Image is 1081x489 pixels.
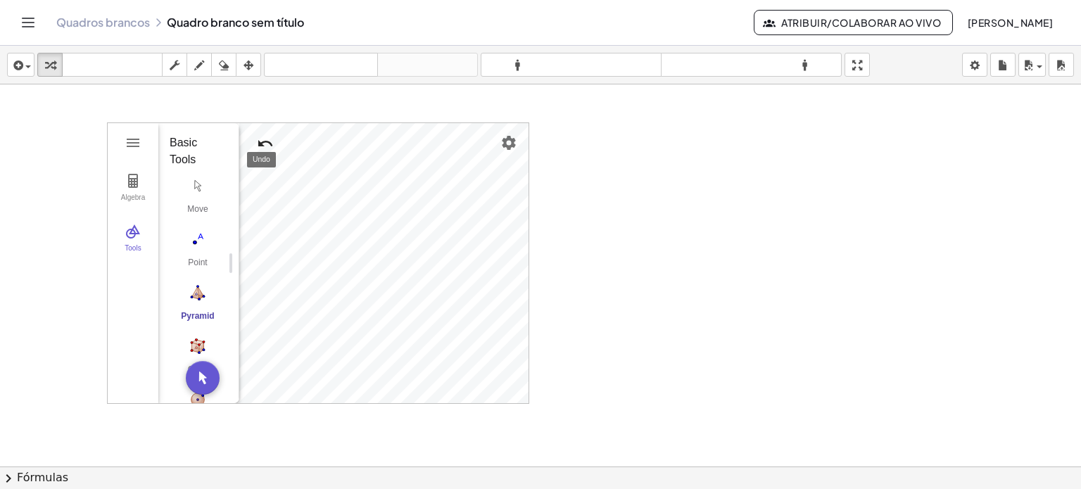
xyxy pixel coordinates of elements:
font: formato_tamanho [664,58,838,72]
button: formato_tamanho [661,53,842,77]
canvas: 3D View [239,123,529,403]
div: 3D Calculator [107,122,529,404]
button: Settings [496,130,521,155]
button: Move. Drag or select object [170,174,226,224]
button: [PERSON_NAME] [956,10,1064,35]
div: Pyramid [170,311,226,331]
button: Point. Select position or line, function, or curve [170,227,226,278]
button: Move. Drag or select object [186,361,220,395]
font: teclado [65,58,159,72]
div: Tools [110,244,156,264]
font: formato_tamanho [484,58,658,72]
a: Quadros brancos [56,15,150,30]
button: formato_tamanho [481,53,662,77]
button: Pyramid. Select a polygon for bottom, then select top point [170,281,226,331]
div: Point [170,258,226,277]
font: Fórmulas [17,471,68,484]
div: Move [170,204,226,224]
font: Atribuir/Colaborar ao Vivo [781,16,941,29]
button: desfazer [264,53,378,77]
font: [PERSON_NAME] [968,16,1053,29]
div: Basic Tools [170,134,217,168]
img: Main Menu [125,134,141,151]
div: Cube [170,364,226,384]
div: Algebra [110,193,156,213]
button: Cube. Select two points or other corresponding objects [170,334,226,385]
button: teclado [62,53,163,77]
button: Atribuir/Colaborar ao Vivo [754,10,953,35]
button: Alternar navegação [17,11,39,34]
font: refazer [381,58,474,72]
button: refazer [377,53,478,77]
font: desfazer [267,58,374,72]
button: Undo [253,131,278,156]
